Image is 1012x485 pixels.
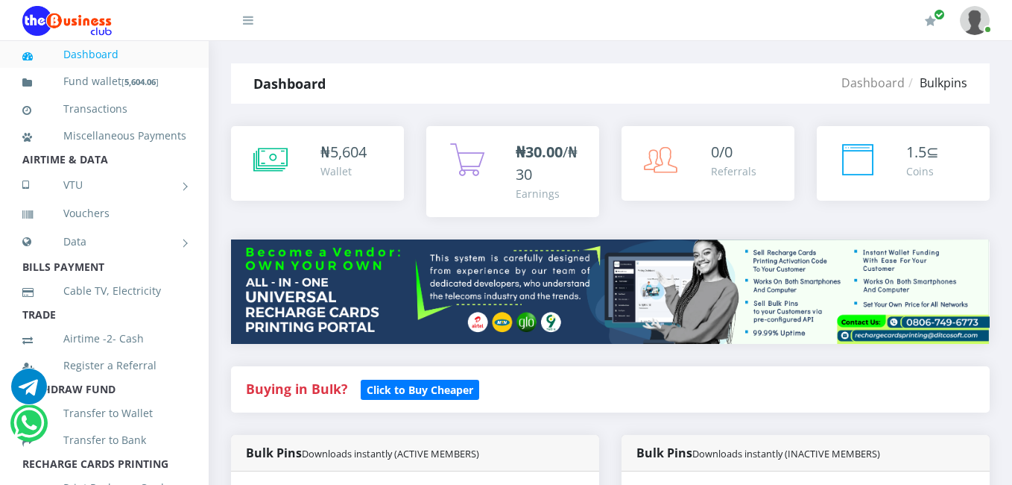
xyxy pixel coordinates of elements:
a: 0/0 Referrals [622,126,794,201]
a: Register a Referral [22,348,186,383]
img: multitenant_rcp.png [231,240,990,344]
a: Miscellaneous Payments [22,119,186,153]
small: [ ] [121,76,159,87]
span: /₦30 [516,142,578,184]
li: Bulkpins [905,74,967,92]
strong: Bulk Pins [636,445,880,461]
a: VTU [22,166,186,204]
a: Chat for support [11,380,47,404]
a: Transfer to Wallet [22,396,186,431]
div: Earnings [516,186,584,201]
a: Chat for support [13,416,44,441]
div: Wallet [320,163,367,179]
div: ₦ [320,141,367,163]
span: 5,604 [330,142,367,162]
a: Transactions [22,92,186,126]
a: Cable TV, Electricity [22,274,186,308]
strong: Dashboard [253,75,326,93]
span: 1.5 [906,142,926,162]
a: Dashboard [841,75,905,91]
b: 5,604.06 [124,76,156,87]
div: ⊆ [906,141,939,163]
img: User [960,6,990,35]
strong: Bulk Pins [246,445,479,461]
img: Logo [22,6,112,36]
div: Referrals [711,163,756,179]
a: Fund wallet[5,604.06] [22,64,186,99]
strong: Buying in Bulk? [246,380,347,398]
span: 0/0 [711,142,733,162]
a: Dashboard [22,37,186,72]
div: Coins [906,163,939,179]
small: Downloads instantly (ACTIVE MEMBERS) [302,447,479,460]
small: Downloads instantly (INACTIVE MEMBERS) [692,447,880,460]
a: ₦5,604 Wallet [231,126,404,201]
a: Data [22,223,186,260]
span: Renew/Upgrade Subscription [934,9,945,20]
b: Click to Buy Cheaper [367,383,473,397]
a: Transfer to Bank [22,423,186,457]
b: ₦30.00 [516,142,563,162]
a: Airtime -2- Cash [22,322,186,356]
a: Vouchers [22,196,186,231]
a: Click to Buy Cheaper [361,380,479,398]
a: ₦30.00/₦30 Earnings [426,126,599,217]
i: Renew/Upgrade Subscription [925,15,936,27]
